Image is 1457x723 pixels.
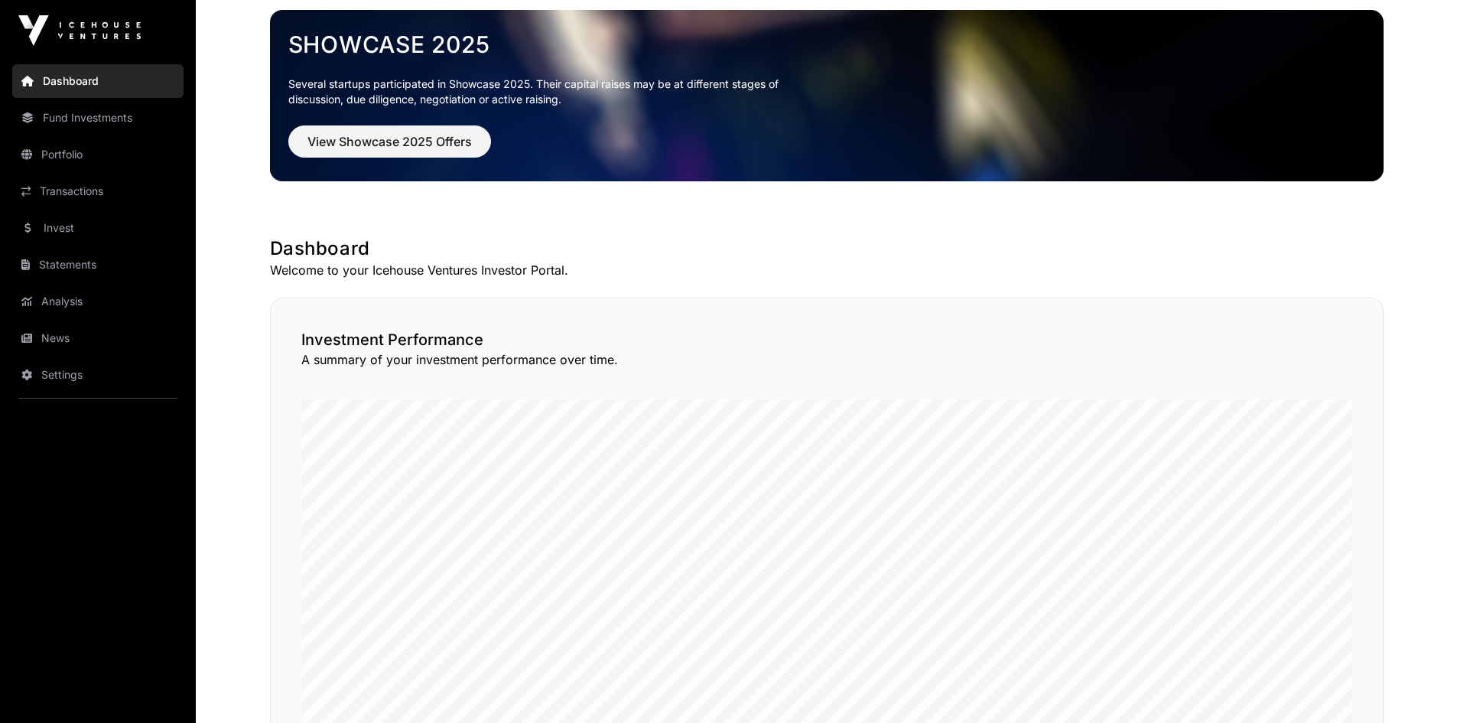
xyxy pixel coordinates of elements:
[288,31,1365,58] a: Showcase 2025
[270,261,1384,279] p: Welcome to your Icehouse Ventures Investor Portal.
[301,350,1352,369] p: A summary of your investment performance over time.
[270,236,1384,261] h1: Dashboard
[12,285,184,318] a: Analysis
[270,10,1384,181] img: Showcase 2025
[1381,650,1457,723] iframe: Chat Widget
[288,141,491,156] a: View Showcase 2025 Offers
[307,132,472,151] span: View Showcase 2025 Offers
[12,64,184,98] a: Dashboard
[18,15,141,46] img: Icehouse Ventures Logo
[12,211,184,245] a: Invest
[301,329,1352,350] h2: Investment Performance
[12,358,184,392] a: Settings
[12,101,184,135] a: Fund Investments
[12,321,184,355] a: News
[12,174,184,208] a: Transactions
[288,125,491,158] button: View Showcase 2025 Offers
[12,138,184,171] a: Portfolio
[12,248,184,282] a: Statements
[288,77,802,107] p: Several startups participated in Showcase 2025. Their capital raises may be at different stages o...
